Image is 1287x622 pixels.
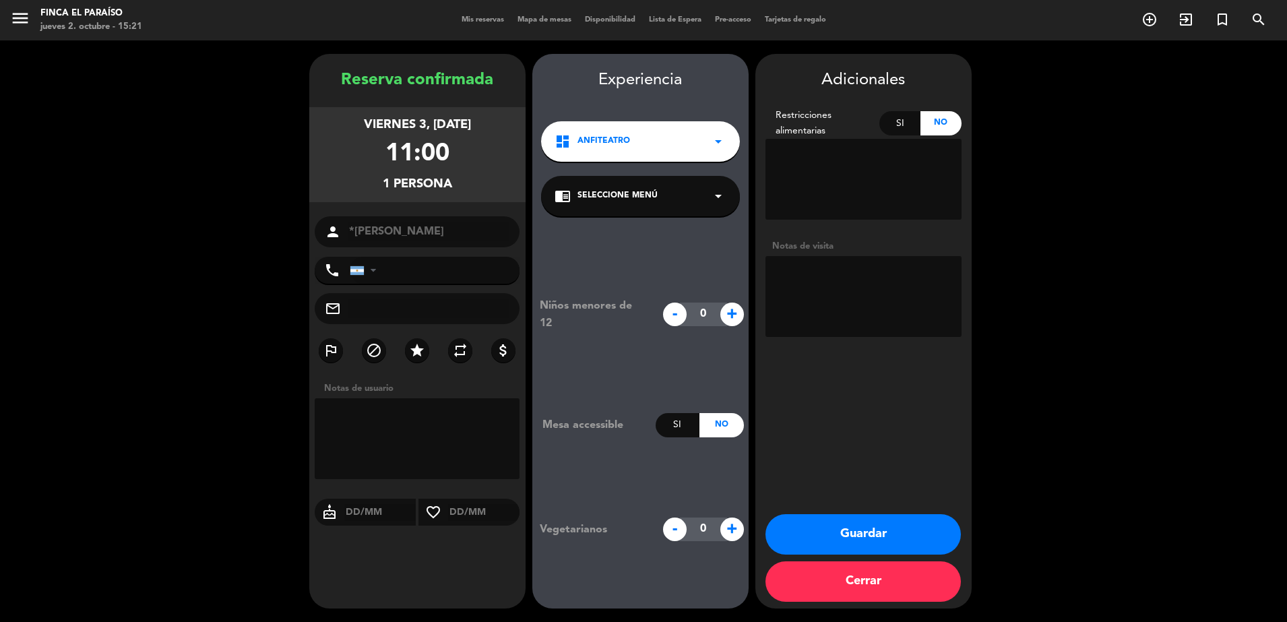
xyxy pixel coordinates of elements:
[663,303,687,326] span: -
[383,175,452,194] div: 1 persona
[920,111,962,135] div: No
[495,342,511,359] i: attach_money
[325,301,341,317] i: mail_outline
[765,514,961,555] button: Guardar
[720,518,744,541] span: +
[765,239,962,253] div: Notas de visita
[511,16,578,24] span: Mapa de mesas
[1141,11,1158,28] i: add_circle_outline
[10,8,30,28] i: menu
[40,7,142,20] div: Finca El Paraíso
[448,504,520,521] input: DD/MM
[323,342,339,359] i: outlined_flag
[765,67,962,94] div: Adicionales
[663,518,687,541] span: -
[708,16,758,24] span: Pre-acceso
[40,20,142,34] div: jueves 2. octubre - 15:21
[765,561,961,602] button: Cerrar
[578,16,642,24] span: Disponibilidad
[418,504,448,520] i: favorite_border
[699,413,743,437] div: No
[530,521,656,538] div: Vegetarianos
[1251,11,1267,28] i: search
[577,189,658,203] span: Seleccione Menú
[555,188,571,204] i: chrome_reader_mode
[325,224,341,240] i: person
[452,342,468,359] i: repeat
[385,135,449,175] div: 11:00
[455,16,511,24] span: Mis reservas
[409,342,425,359] i: star
[710,133,726,150] i: arrow_drop_down
[1214,11,1230,28] i: turned_in_not
[720,303,744,326] span: +
[530,297,656,332] div: Niños menores de 12
[642,16,708,24] span: Lista de Espera
[309,67,526,94] div: Reserva confirmada
[577,135,630,148] span: ANFITEATRO
[532,67,749,94] div: Experiencia
[555,133,571,150] i: dashboard
[1178,11,1194,28] i: exit_to_app
[656,413,699,437] div: Si
[710,188,726,204] i: arrow_drop_down
[350,257,381,283] div: Argentina: +54
[344,504,416,521] input: DD/MM
[315,504,344,520] i: cake
[532,416,656,434] div: Mesa accessible
[765,108,880,139] div: Restricciones alimentarias
[317,381,526,396] div: Notas de usuario
[879,111,920,135] div: Si
[364,115,471,135] div: viernes 3, [DATE]
[366,342,382,359] i: block
[10,8,30,33] button: menu
[324,262,340,278] i: phone
[758,16,833,24] span: Tarjetas de regalo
